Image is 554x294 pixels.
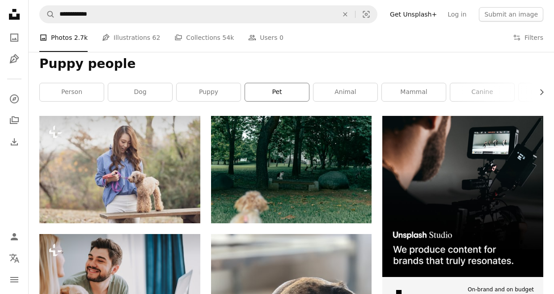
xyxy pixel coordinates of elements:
[5,271,23,289] button: Menu
[211,166,372,174] a: brown and white short coated dog on green grass field
[102,23,160,52] a: Illustrations 62
[385,7,442,21] a: Get Unsplash+
[5,90,23,108] a: Explore
[450,83,514,101] a: canine
[39,116,200,223] img: Young Asian woman walking in the park with her pet
[152,33,161,43] span: 62
[248,23,283,52] a: Users 0
[335,6,355,23] button: Clear
[355,6,377,23] button: Visual search
[177,83,241,101] a: puppy
[174,23,234,52] a: Collections 54k
[40,83,104,101] a: person
[5,29,23,47] a: Photos
[39,56,543,72] h1: Puppy people
[39,166,200,174] a: Young Asian woman walking in the park with her pet
[222,33,234,43] span: 54k
[5,249,23,267] button: Language
[245,83,309,101] a: pet
[513,23,543,52] button: Filters
[39,284,200,292] a: Cheerful bearded man looking at his girlfriend while resting with their dog in bed
[40,6,55,23] button: Search Unsplash
[108,83,172,101] a: dog
[5,50,23,68] a: Illustrations
[279,33,283,43] span: 0
[313,83,377,101] a: animal
[442,7,472,21] a: Log in
[5,5,23,25] a: Home — Unsplash
[211,116,372,223] img: brown and white short coated dog on green grass field
[5,228,23,246] a: Log in / Sign up
[382,116,543,277] img: file-1715652217532-464736461acbimage
[5,133,23,151] a: Download History
[39,5,377,23] form: Find visuals sitewide
[533,83,543,101] button: scroll list to the right
[382,83,446,101] a: mammal
[479,7,543,21] button: Submit an image
[5,111,23,129] a: Collections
